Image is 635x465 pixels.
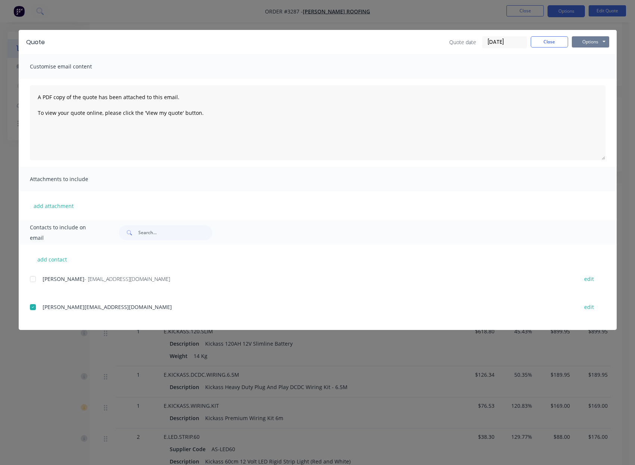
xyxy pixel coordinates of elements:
[30,200,77,211] button: add attachment
[30,254,75,265] button: add contact
[580,302,598,312] button: edit
[531,36,568,48] button: Close
[26,38,45,47] div: Quote
[30,61,112,72] span: Customise email content
[43,275,84,282] span: [PERSON_NAME]
[84,275,170,282] span: - [EMAIL_ADDRESS][DOMAIN_NAME]
[30,85,605,160] textarea: A PDF copy of the quote has been attached to this email. To view your quote online, please click ...
[43,303,172,310] span: [PERSON_NAME][EMAIL_ADDRESS][DOMAIN_NAME]
[30,174,112,184] span: Attachments to include
[580,274,598,284] button: edit
[572,36,609,48] button: Options
[30,222,101,243] span: Contacts to include on email
[138,225,212,240] input: Search...
[449,38,476,46] span: Quote date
